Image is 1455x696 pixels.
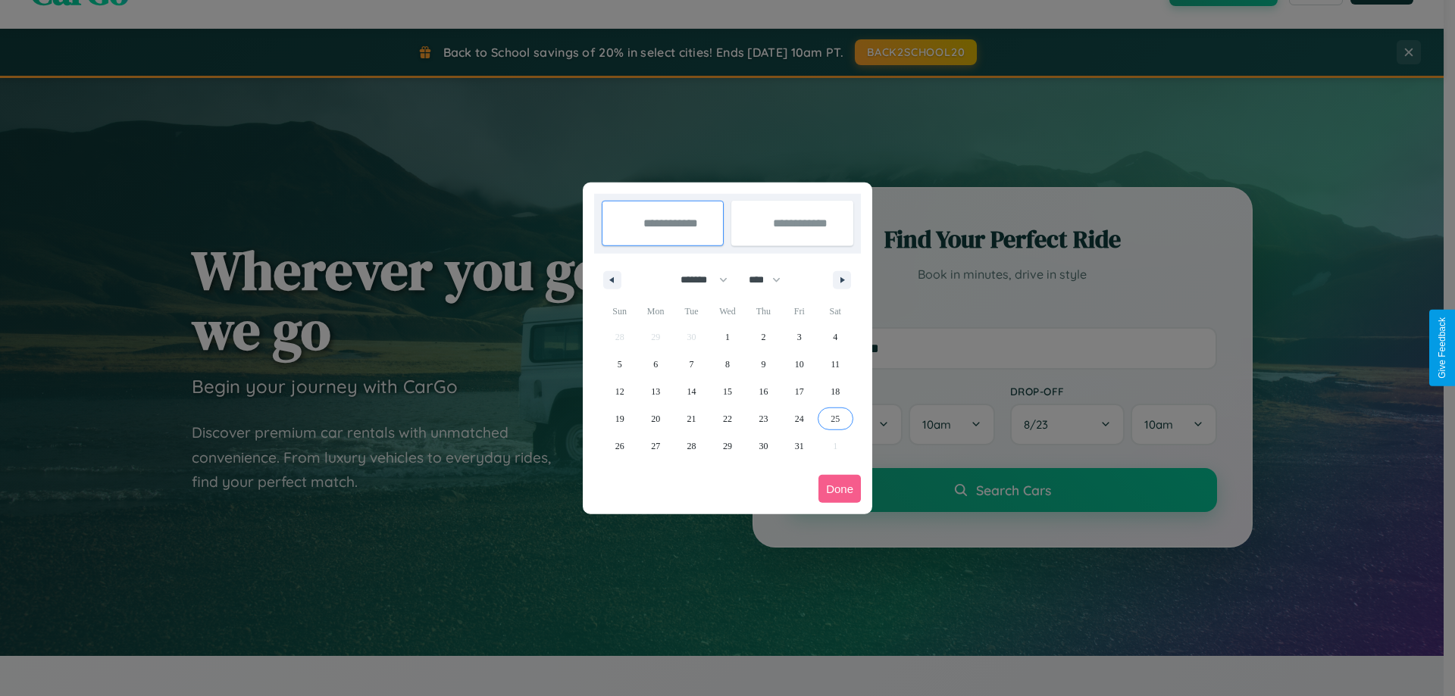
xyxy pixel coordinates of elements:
[690,351,694,378] span: 7
[709,405,745,432] button: 22
[725,351,730,378] span: 8
[637,299,673,323] span: Mon
[709,323,745,351] button: 1
[818,323,853,351] button: 4
[723,405,732,432] span: 22
[615,432,624,460] span: 26
[602,432,637,460] button: 26
[746,405,781,432] button: 23
[781,405,817,432] button: 24
[781,432,817,460] button: 31
[602,405,637,432] button: 19
[761,351,765,378] span: 9
[651,405,660,432] span: 20
[746,432,781,460] button: 30
[709,432,745,460] button: 29
[759,378,768,405] span: 16
[795,432,804,460] span: 31
[1437,317,1447,379] div: Give Feedback
[674,378,709,405] button: 14
[781,378,817,405] button: 17
[637,432,673,460] button: 27
[618,351,622,378] span: 5
[602,299,637,323] span: Sun
[674,299,709,323] span: Tue
[615,405,624,432] span: 19
[759,432,768,460] span: 30
[687,432,696,460] span: 28
[781,323,817,351] button: 3
[615,378,624,405] span: 12
[746,299,781,323] span: Thu
[818,405,853,432] button: 25
[709,351,745,378] button: 8
[761,323,765,351] span: 2
[818,351,853,378] button: 11
[795,405,804,432] span: 24
[637,378,673,405] button: 13
[831,351,840,378] span: 11
[687,378,696,405] span: 14
[818,299,853,323] span: Sat
[674,351,709,378] button: 7
[795,351,804,378] span: 10
[818,378,853,405] button: 18
[831,405,840,432] span: 25
[651,432,660,460] span: 27
[795,378,804,405] span: 17
[781,299,817,323] span: Fri
[709,378,745,405] button: 15
[602,351,637,378] button: 5
[602,378,637,405] button: 12
[687,405,696,432] span: 21
[818,475,861,503] button: Done
[723,378,732,405] span: 15
[746,378,781,405] button: 16
[674,405,709,432] button: 21
[651,378,660,405] span: 13
[637,405,673,432] button: 20
[709,299,745,323] span: Wed
[674,432,709,460] button: 28
[797,323,802,351] span: 3
[833,323,837,351] span: 4
[746,351,781,378] button: 9
[637,351,673,378] button: 6
[831,378,840,405] span: 18
[653,351,658,378] span: 6
[759,405,768,432] span: 23
[746,323,781,351] button: 2
[781,351,817,378] button: 10
[723,432,732,460] span: 29
[725,323,730,351] span: 1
